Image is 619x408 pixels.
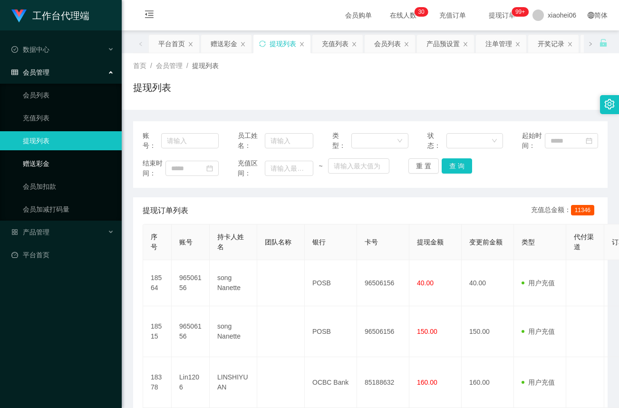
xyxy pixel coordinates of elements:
span: 团队名称 [265,238,291,246]
input: 请输入最大值为 [328,158,389,174]
a: 赠送彩金 [23,154,114,173]
i: 图标: close [404,41,409,47]
span: 卡号 [365,238,378,246]
a: 会员加扣款 [23,177,114,196]
div: 充值列表 [322,35,348,53]
a: 提现列表 [23,131,114,150]
div: 开奖记录 [538,35,564,53]
input: 请输入 [161,133,219,148]
td: 160.00 [462,357,514,408]
span: 提现订单 [484,12,520,19]
td: 96506156 [357,306,409,357]
span: 类型 [522,238,535,246]
div: 充值总金额： [531,205,598,216]
i: 图标: right [588,41,593,46]
span: 起始时间： [522,131,545,151]
div: 赠送彩金 [211,35,237,53]
i: 图标: calendar [586,137,592,144]
sup: 1016 [512,7,529,17]
i: 图标: close [351,41,357,47]
td: 96506156 [357,260,409,306]
td: OCBC Bank [305,357,357,408]
td: 96506156 [172,306,210,357]
div: 产品预设置 [426,35,460,53]
input: 请输入最小值为 [265,161,313,176]
td: POSB [305,260,357,306]
span: 160.00 [417,379,437,386]
span: / [186,62,188,69]
span: 提现金额 [417,238,444,246]
td: POSB [305,306,357,357]
a: 会员列表 [23,86,114,105]
i: 图标: close [463,41,468,47]
i: 图标: down [397,138,403,145]
p: 0 [421,7,425,17]
span: 在线人数 [385,12,421,19]
div: 提现列表 [270,35,296,53]
span: 代付渠道 [574,233,594,251]
div: 注单管理 [485,35,512,53]
button: 重 置 [408,158,439,174]
td: 18564 [143,260,172,306]
span: 用户充值 [522,328,555,335]
td: 40.00 [462,260,514,306]
span: 提现订单列表 [143,205,188,216]
span: / [150,62,152,69]
span: 数据中心 [11,46,49,53]
input: 请输入 [265,133,313,148]
td: Lin1206 [172,357,210,408]
td: 96506156 [172,260,210,306]
i: 图标: close [188,41,193,47]
i: 图标: table [11,69,18,76]
span: 会员管理 [11,68,49,76]
div: 会员列表 [374,35,401,53]
span: 用户充值 [522,279,555,287]
i: 图标: check-circle-o [11,46,18,53]
i: 图标: global [588,12,594,19]
span: 40.00 [417,279,434,287]
span: 账号 [179,238,193,246]
td: 18515 [143,306,172,357]
a: 充值列表 [23,108,114,127]
span: 变更前金额 [469,238,503,246]
span: 银行 [312,238,326,246]
span: 提现列表 [192,62,219,69]
td: song Nanette [210,306,257,357]
i: 图标: calendar [206,165,213,172]
td: 85188632 [357,357,409,408]
td: song Nanette [210,260,257,306]
i: 图标: appstore-o [11,229,18,235]
i: 图标: setting [604,99,615,109]
a: 会员加减打码量 [23,200,114,219]
img: logo.9652507e.png [11,10,27,23]
a: 工作台代理端 [11,11,89,19]
td: LINSHIYUAN [210,357,257,408]
span: 员工姓名： [238,131,265,151]
span: 首页 [133,62,146,69]
div: 平台首页 [158,35,185,53]
span: 结束时间： [143,158,165,178]
span: 11346 [571,205,594,215]
i: 图标: close [299,41,305,47]
span: ~ [313,161,328,171]
sup: 30 [414,7,428,17]
i: 图标: unlock [599,39,608,47]
span: 状态： [427,131,446,151]
i: 图标: close [240,41,246,47]
i: 图标: close [515,41,521,47]
i: 图标: close [567,41,573,47]
span: 会员管理 [156,62,183,69]
p: 3 [418,7,421,17]
span: 150.00 [417,328,437,335]
button: 查 询 [442,158,472,174]
td: 18378 [143,357,172,408]
span: 类型： [332,131,351,151]
a: 图标: dashboard平台首页 [11,245,114,264]
i: 图标: down [492,138,497,145]
i: 图标: menu-fold [133,0,165,31]
h1: 提现列表 [133,80,171,95]
span: 账号： [143,131,161,151]
span: 序号 [151,233,157,251]
span: 产品管理 [11,228,49,236]
h1: 工作台代理端 [32,0,89,31]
